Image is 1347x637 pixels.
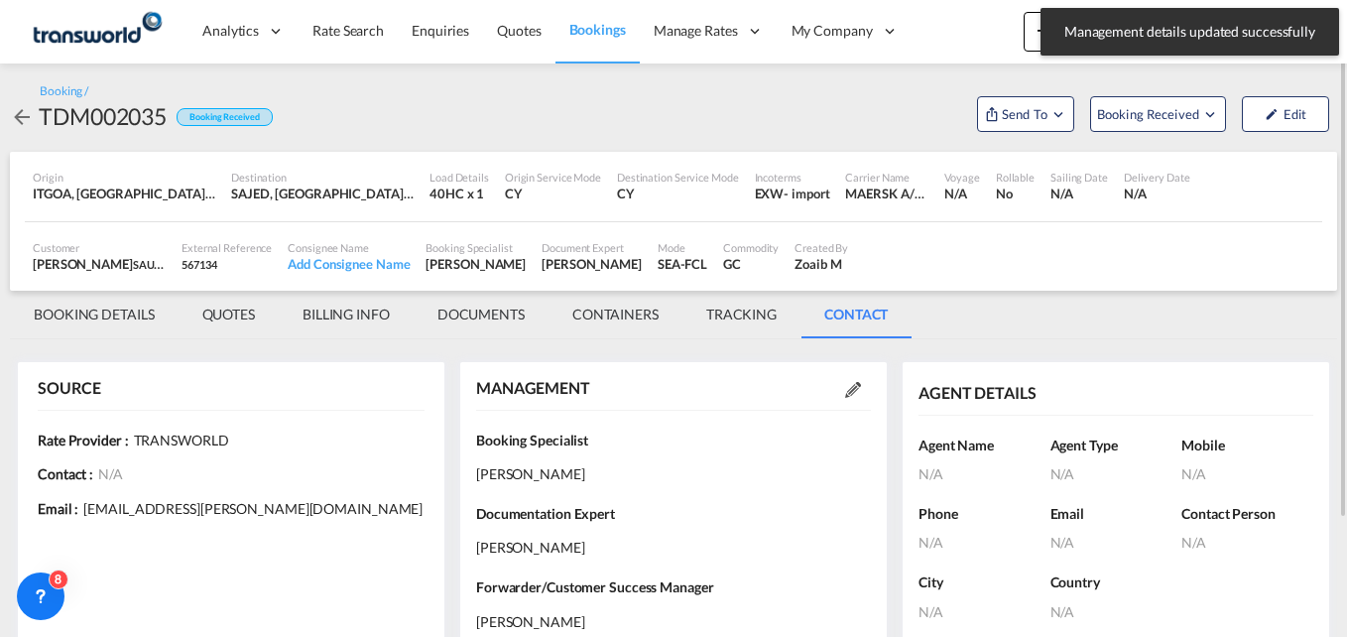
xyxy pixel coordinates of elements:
[944,170,979,185] div: Voyage
[179,291,279,338] md-tab-item: QUOTES
[1181,426,1313,465] div: Mobile
[93,465,123,482] span: N/A
[755,185,785,202] div: EXW
[918,382,1037,404] div: AGENT DETAILS
[918,426,1050,465] div: Agent Name
[476,377,590,399] div: MANAGEMENT
[918,602,1050,622] div: N/A
[476,538,585,558] span: [PERSON_NAME]
[658,255,707,273] div: SEA-FCL
[476,612,585,632] span: [PERSON_NAME]
[426,240,526,255] div: Booking Specialist
[40,83,88,100] div: Booking /
[918,563,1050,602] div: City
[279,291,414,338] md-tab-item: BILLING INFO
[617,185,739,202] div: CY
[996,170,1035,185] div: Rollable
[569,21,626,38] span: Bookings
[1050,426,1182,465] div: Agent Type
[682,291,800,338] md-tab-item: TRACKING
[312,22,384,39] span: Rate Search
[1050,533,1182,553] div: N/A
[39,100,167,132] div: TDM002035
[1050,185,1108,202] div: N/A
[1050,494,1182,534] div: Email
[33,170,215,185] div: Origin
[426,255,526,273] div: [PERSON_NAME]
[202,21,259,41] span: Analytics
[542,240,642,255] div: Document Expert
[10,291,179,338] md-tab-item: BOOKING DETAILS
[795,240,848,255] div: Created By
[476,464,585,484] span: [PERSON_NAME]
[10,105,34,129] md-icon: icon-arrow-left
[476,568,871,607] div: Forwarder/Customer Success Manager
[654,21,738,41] span: Manage Rates
[476,421,871,460] div: Booking Specialist
[1265,107,1279,121] md-icon: icon-pencil
[784,185,829,202] div: - import
[723,255,779,273] div: GC
[1050,170,1108,185] div: Sailing Date
[476,494,871,534] div: Documentation Expert
[1050,563,1313,602] div: Country
[182,240,272,255] div: External Reference
[10,100,39,132] div: icon-arrow-left
[33,185,215,202] div: ITGOA, Genova (Genoa), Italy, Southern Europe, Europe
[429,185,489,202] div: 40HC x 1
[505,170,601,185] div: Origin Service Mode
[133,256,407,272] span: SAUDI ARABIA AGENCIES COMPANY ([PERSON_NAME])
[1000,104,1049,124] span: Send To
[288,240,410,255] div: Consignee Name
[429,170,489,185] div: Load Details
[977,96,1074,132] button: Open demo menu
[33,240,166,255] div: Customer
[30,9,164,54] img: 1a84b2306ded11f09c1219774cd0a0fe.png
[177,108,272,127] div: Booking Received
[918,533,1050,553] div: N/A
[1058,22,1321,42] span: Management details updated successfully
[996,185,1035,202] div: No
[38,465,93,482] b: Contact :
[918,494,1050,534] div: Phone
[182,258,216,271] span: 567134
[33,255,166,273] div: [PERSON_NAME]
[414,291,549,338] md-tab-item: DOCUMENTS
[1124,185,1190,202] div: N/A
[497,22,541,39] span: Quotes
[78,500,423,517] span: [EMAIL_ADDRESS][PERSON_NAME][DOMAIN_NAME]
[1242,96,1329,132] button: icon-pencilEdit
[792,21,873,41] span: My Company
[1181,464,1313,484] div: N/A
[20,20,373,41] body: Editor, editor12
[288,255,410,273] div: Add Consignee Name
[1090,96,1226,132] button: Open demo menu
[10,291,912,338] md-pagination-wrapper: Use the left and right arrow keys to navigate between tabs
[1024,12,1114,52] button: icon-plus 400-fgNewicon-chevron-down
[918,464,1050,484] div: N/A
[1097,104,1201,124] span: Booking Received
[1050,464,1182,484] div: N/A
[845,382,861,398] md-icon: Edit
[658,240,707,255] div: Mode
[549,291,682,338] md-tab-item: CONTAINERS
[412,22,469,39] span: Enquiries
[617,170,739,185] div: Destination Service Mode
[755,170,830,185] div: Incoterms
[1050,602,1313,622] div: N/A
[505,185,601,202] div: CY
[845,185,928,202] div: MAERSK A/S / TWKS-DAMMAM
[800,291,912,338] md-tab-item: CONTACT
[1181,533,1313,553] div: N/A
[1124,170,1190,185] div: Delivery Date
[38,377,100,399] div: SOURCE
[1181,494,1313,534] div: Contact Person
[542,255,642,273] div: [PERSON_NAME]
[129,432,229,448] span: TRANSWORLD
[38,500,78,517] b: Email :
[231,185,414,202] div: SAJED, Jeddah, Saudi Arabia, Middle East, Middle East
[845,170,928,185] div: Carrier Name
[723,240,779,255] div: Commodity
[231,170,414,185] div: Destination
[795,255,848,273] div: Zoaib M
